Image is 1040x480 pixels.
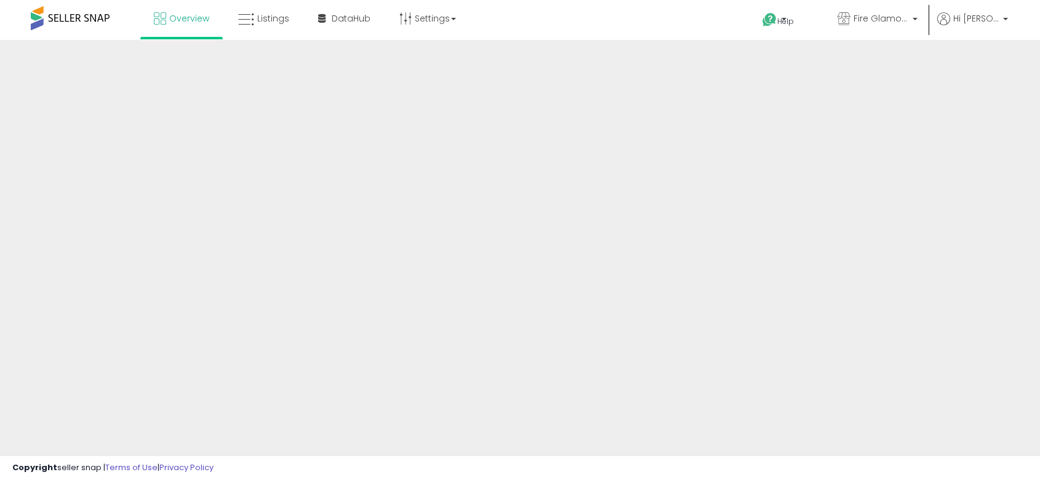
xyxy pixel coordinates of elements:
[753,3,818,40] a: Help
[937,12,1008,40] a: Hi [PERSON_NAME]
[105,462,158,473] a: Terms of Use
[257,12,289,25] span: Listings
[762,12,777,28] i: Get Help
[332,12,370,25] span: DataHub
[12,462,57,473] strong: Copyright
[159,462,214,473] a: Privacy Policy
[12,462,214,474] div: seller snap | |
[854,12,909,25] span: Fire Glamour-[GEOGRAPHIC_DATA]
[777,16,794,26] span: Help
[953,12,999,25] span: Hi [PERSON_NAME]
[169,12,209,25] span: Overview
